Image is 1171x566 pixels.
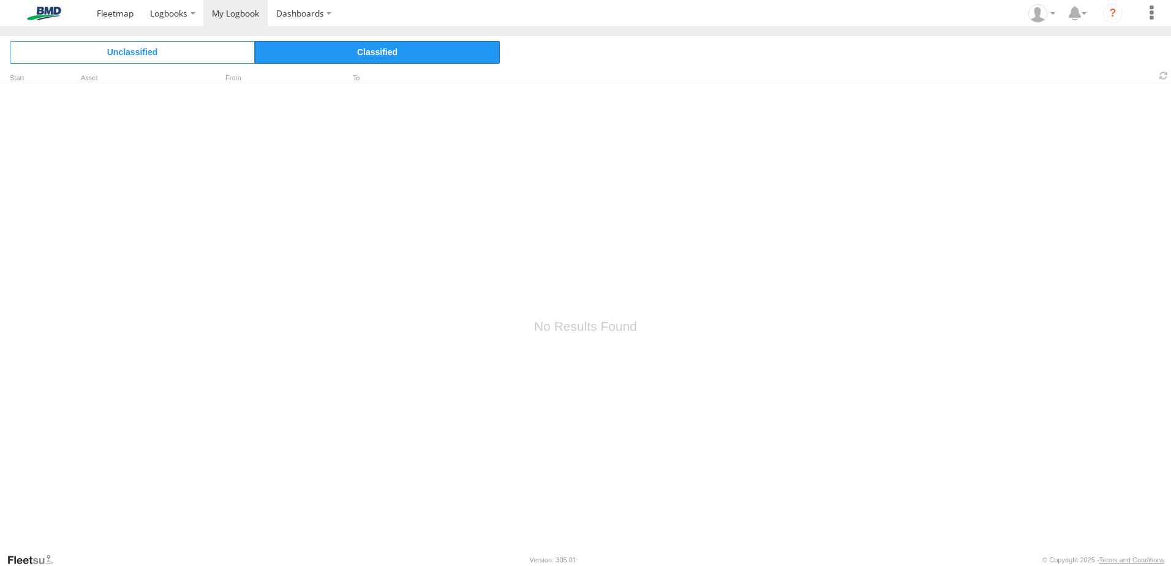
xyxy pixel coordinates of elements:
[1024,4,1060,23] div: David Quigg
[10,41,255,63] span: Click to view Unclassified Trips
[1099,556,1164,564] a: Terms and Conditions
[530,556,576,564] div: Version: 305.01
[1042,556,1164,564] div: © Copyright 2025 -
[12,7,76,20] img: bmd-logo.svg
[7,554,63,566] a: Visit our Website
[255,41,500,63] span: Click to view Classified Trips
[1103,4,1123,23] i: ?
[81,75,203,81] div: Asset
[208,75,331,81] div: From
[10,75,47,81] div: Click to Sort
[1156,70,1171,81] span: Refresh
[336,75,458,81] div: To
